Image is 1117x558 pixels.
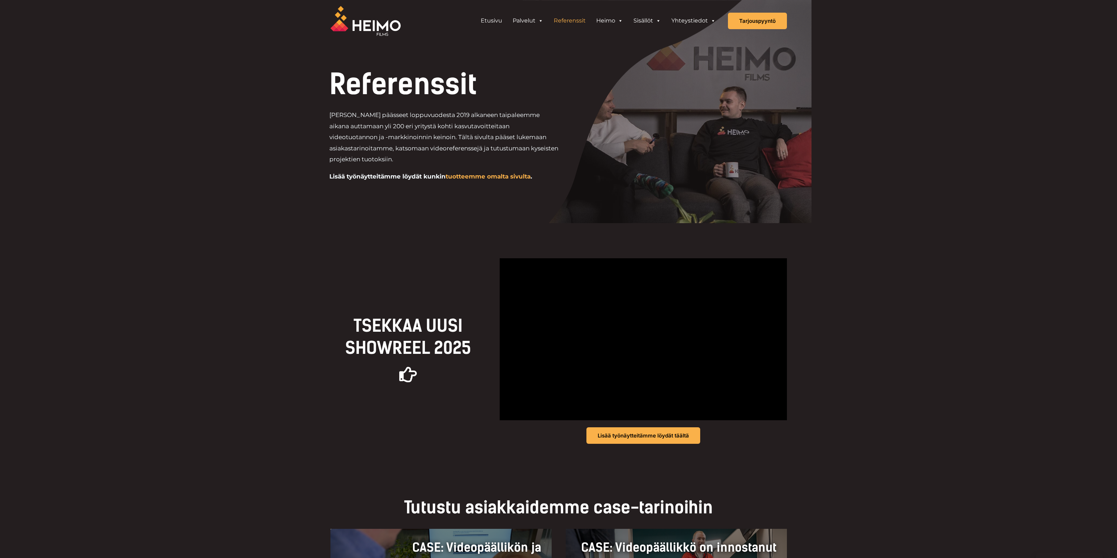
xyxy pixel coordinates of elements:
[666,14,721,28] a: Yhteystiedot
[507,14,548,28] a: Palvelut
[598,433,689,438] span: Lisää työnäytteitämme löydät täältä
[586,427,700,444] a: Lisää työnäytteitämme löydät täältä
[500,258,787,420] iframe: vimeo-videosoitin
[330,315,486,359] h2: TSEKKAA UUSI Showreel 2025
[628,14,666,28] a: Sisällöt
[329,173,532,180] b: Lisää työnäytteitämme löydät kunkin .
[591,14,628,28] a: Heimo
[548,14,591,28] a: Referenssit
[330,497,787,518] h2: Tutustu asiakkaidemme case-tarinoihin
[475,14,507,28] a: Etusivu
[728,13,787,29] a: Tarjouspyyntö
[329,110,559,165] p: [PERSON_NAME] päässeet loppuvuodesta 2019 alkaneen taipaleemme aikana auttamaan yli 200 eri yrity...
[446,173,531,180] a: tuotteemme omalta sivulta
[330,6,401,36] img: Heimo Filmsin logo
[329,70,606,98] h1: Referenssit
[472,14,724,28] aside: Header Widget 1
